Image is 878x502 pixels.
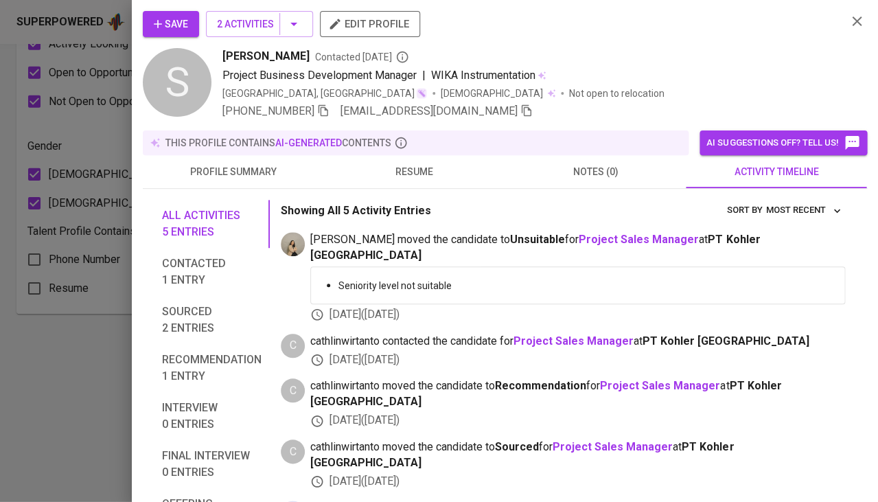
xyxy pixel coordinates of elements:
[315,50,409,64] span: Contacted [DATE]
[281,334,305,358] div: C
[694,163,859,181] span: activity timeline
[416,88,427,99] img: magic_wand.svg
[513,334,634,347] a: Project Sales Manager
[569,87,665,100] p: Not open to relocation
[553,440,673,453] a: Project Sales Manager
[495,440,539,453] b: Sourced
[495,379,586,392] b: Recommendation
[281,440,305,464] div: C
[700,130,867,155] button: AI suggestions off? Tell us!
[222,104,314,117] span: [PHONE_NUMBER]
[217,16,302,33] span: 2 Activities
[338,279,833,293] p: Seniority level not suitable
[762,200,845,221] button: sort by
[310,352,845,368] div: [DATE] ( [DATE] )
[726,205,762,215] span: sort by
[340,104,518,117] span: [EMAIL_ADDRESS][DOMAIN_NAME]
[162,400,262,433] span: Interview 0 entries
[395,50,409,64] svg: By Jakarta recruiter
[441,87,545,100] span: [DEMOGRAPHIC_DATA]
[310,474,845,490] div: [DATE] ( [DATE] )
[162,352,262,385] span: Recommendation 1 entry
[332,163,497,181] span: resume
[706,135,860,151] span: AI suggestions off? Tell us!
[310,440,845,471] span: cathlinwirtanto moved the candidate to for at
[310,307,845,323] div: [DATE] ( [DATE] )
[222,87,427,100] div: [GEOGRAPHIC_DATA], [GEOGRAPHIC_DATA]
[310,334,845,350] span: cathlinwirtanto contacted the candidate for at
[765,203,842,218] span: Most Recent
[422,67,426,84] span: |
[600,379,720,392] a: Project Sales Manager
[151,163,316,181] span: profile summary
[162,207,262,240] span: All activities 5 entries
[310,378,845,410] span: cathlinwirtanto moved the candidate to for at
[162,304,262,336] span: Sourced 2 entries
[320,11,420,37] button: edit profile
[143,48,211,117] div: S
[331,15,409,33] span: edit profile
[310,232,845,264] span: [PERSON_NAME] moved the candidate to for at
[281,203,431,219] p: Showing All 5 Activity Entries
[310,440,734,469] span: PT Kohler [GEOGRAPHIC_DATA]
[162,255,262,288] span: Contacted 1 entry
[275,137,342,148] span: AI-generated
[643,334,809,347] span: PT Kohler [GEOGRAPHIC_DATA]
[206,11,313,37] button: 2 Activities
[222,48,310,65] span: [PERSON_NAME]
[579,233,699,246] a: Project Sales Manager
[162,448,262,481] span: Final interview 0 entries
[513,163,678,181] span: notes (0)
[320,18,420,29] a: edit profile
[310,233,760,262] span: PT Kohler [GEOGRAPHIC_DATA]
[510,233,565,246] b: Unsuitable
[281,378,305,402] div: C
[154,16,188,33] span: Save
[143,11,199,37] button: Save
[165,136,391,150] p: this profile contains contents
[431,69,535,82] span: WIKA Instrumentation
[222,69,417,82] span: Project Business Development Manager
[310,413,845,429] div: [DATE] ( [DATE] )
[281,232,305,256] img: elvia@glints.com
